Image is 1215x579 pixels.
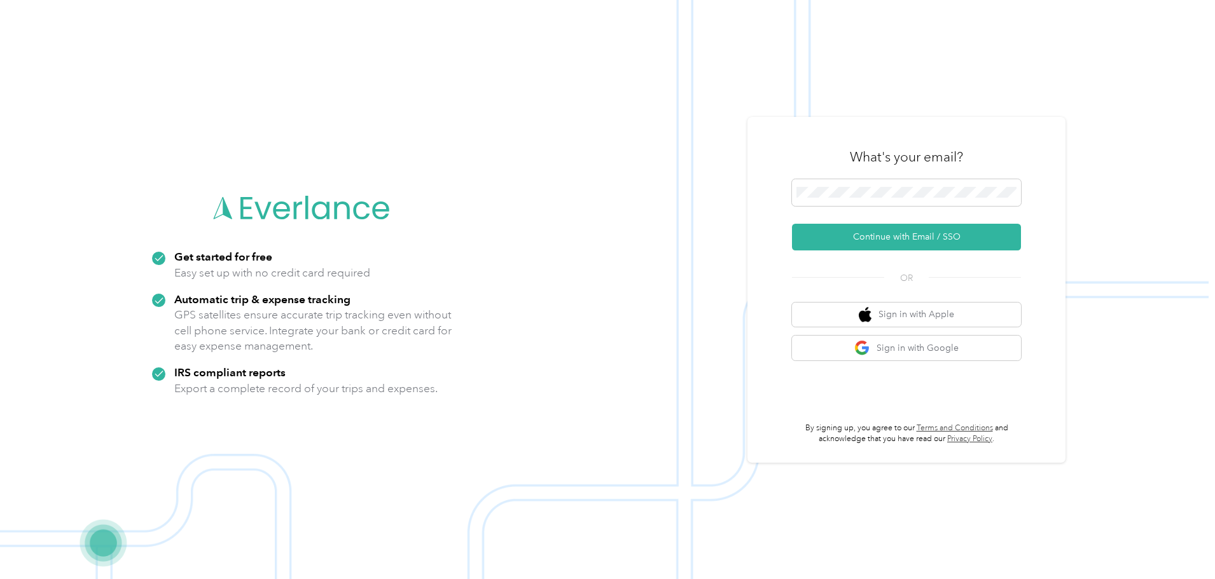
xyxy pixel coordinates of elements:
[792,336,1021,360] button: google logoSign in with Google
[174,381,438,397] p: Export a complete record of your trips and expenses.
[859,307,871,323] img: apple logo
[174,265,370,281] p: Easy set up with no credit card required
[792,303,1021,327] button: apple logoSign in with Apple
[947,434,992,444] a: Privacy Policy
[1144,508,1215,579] iframe: Everlance-gr Chat Button Frame
[174,307,452,354] p: GPS satellites ensure accurate trip tracking even without cell phone service. Integrate your bank...
[884,271,929,285] span: OR
[854,340,870,356] img: google logo
[174,292,351,306] strong: Automatic trip & expense tracking
[850,148,963,166] h3: What's your email?
[792,423,1021,445] p: By signing up, you agree to our and acknowledge that you have read our .
[174,365,286,379] strong: IRS compliant reports
[792,224,1021,250] button: Continue with Email / SSO
[174,250,272,263] strong: Get started for free
[917,423,993,433] a: Terms and Conditions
